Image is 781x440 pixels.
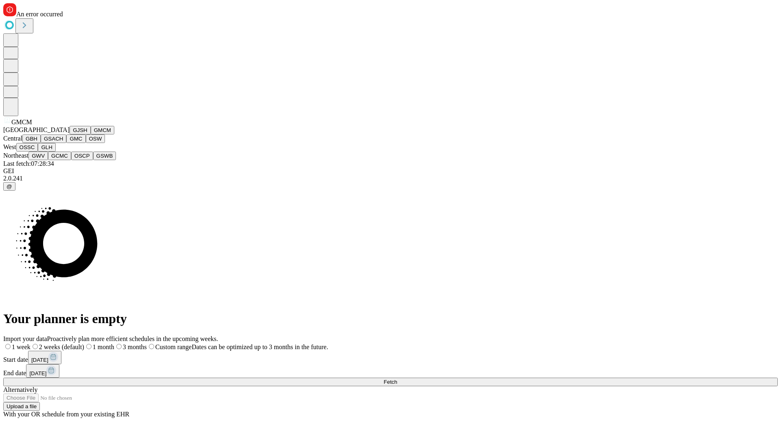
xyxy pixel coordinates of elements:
h1: Your planner is empty [3,311,778,326]
span: Custom range [155,343,192,350]
span: Central [3,135,22,142]
button: [DATE] [26,364,59,378]
span: [DATE] [31,357,48,363]
div: End date [3,364,778,378]
span: Fetch [384,379,397,385]
span: Dates can be optimized up to 3 months in the future. [192,343,328,350]
input: 1 month [86,344,92,349]
button: GLH [38,143,55,152]
button: [DATE] [28,351,61,364]
button: OSSC [16,143,38,152]
button: @ [3,182,15,191]
div: Start date [3,351,778,364]
div: 2.0.241 [3,175,778,182]
span: GMCM [11,119,32,125]
input: 1 week [5,344,11,349]
span: 2 weeks (default) [39,343,84,350]
button: GSACH [41,134,66,143]
button: Upload a file [3,402,40,411]
span: [DATE] [29,370,46,376]
button: OSCP [71,152,93,160]
span: An error occurred [16,11,63,18]
span: Proactively plan more efficient schedules in the upcoming weeks. [47,335,218,342]
span: Import your data [3,335,47,342]
input: 2 weeks (default) [33,344,38,349]
span: Northeast [3,152,28,159]
span: 1 week [12,343,31,350]
button: GMCM [91,126,114,134]
button: GWV [28,152,48,160]
button: OSW [86,134,105,143]
span: West [3,143,16,150]
button: GCMC [48,152,71,160]
button: GMC [66,134,85,143]
span: With your OR schedule from your existing EHR [3,411,129,418]
button: GSWB [93,152,116,160]
span: Last fetch: 07:28:34 [3,160,54,167]
input: Custom rangeDates can be optimized up to 3 months in the future. [149,344,154,349]
input: 3 months [116,344,122,349]
span: Alternatively [3,386,37,393]
button: GJSH [70,126,91,134]
span: 1 month [93,343,114,350]
div: GEI [3,167,778,175]
button: GBH [22,134,41,143]
button: Fetch [3,378,778,386]
span: [GEOGRAPHIC_DATA] [3,126,70,133]
span: @ [7,183,12,189]
span: 3 months [123,343,147,350]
